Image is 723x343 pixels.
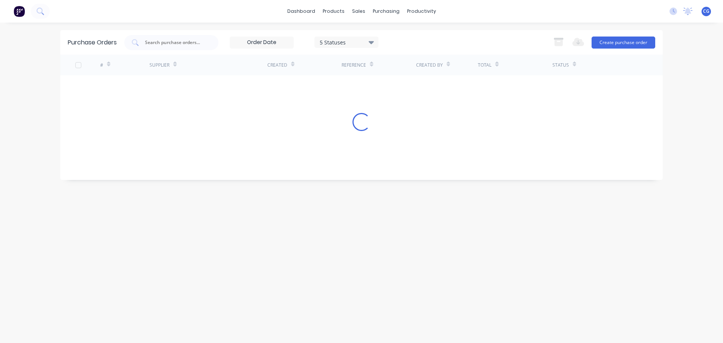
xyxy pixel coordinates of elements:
[230,37,293,48] input: Order Date
[14,6,25,17] img: Factory
[319,6,348,17] div: products
[68,38,117,47] div: Purchase Orders
[416,62,443,69] div: Created By
[320,38,374,46] div: 5 Statuses
[149,62,169,69] div: Supplier
[703,8,709,15] span: CG
[284,6,319,17] a: dashboard
[144,39,207,46] input: Search purchase orders...
[342,62,366,69] div: Reference
[403,6,440,17] div: productivity
[592,37,655,49] button: Create purchase order
[552,62,569,69] div: Status
[267,62,287,69] div: Created
[478,62,491,69] div: Total
[100,62,103,69] div: #
[369,6,403,17] div: purchasing
[348,6,369,17] div: sales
